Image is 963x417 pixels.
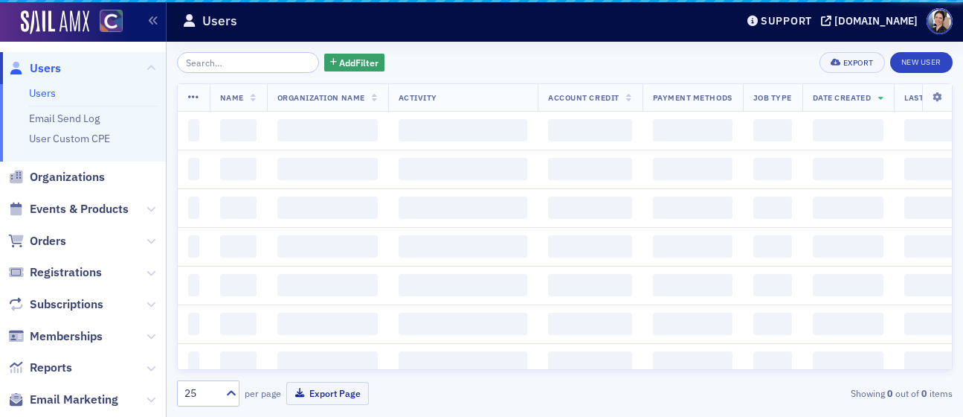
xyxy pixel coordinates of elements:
button: [DOMAIN_NAME] [821,16,923,26]
span: ‌ [548,274,631,296]
span: ‌ [653,235,732,258]
div: 25 [184,386,217,401]
strong: 0 [885,386,895,400]
span: ‌ [753,197,792,219]
span: Profile [927,8,953,34]
span: ‌ [753,158,792,180]
span: Events & Products [30,201,129,217]
a: Email Send Log [29,112,100,125]
a: Organizations [8,169,105,185]
span: ‌ [548,197,631,219]
span: ‌ [399,274,528,296]
span: ‌ [188,197,199,219]
span: ‌ [220,197,257,219]
span: ‌ [277,235,378,258]
span: ‌ [813,351,883,374]
span: Email Marketing [30,392,118,408]
span: ‌ [653,158,732,180]
span: ‌ [813,274,883,296]
span: ‌ [220,119,257,141]
span: ‌ [753,313,792,335]
a: User Custom CPE [29,132,110,145]
span: ‌ [220,158,257,180]
span: ‌ [188,119,199,141]
span: ‌ [277,119,378,141]
span: ‌ [548,119,631,141]
span: ‌ [653,274,732,296]
span: Activity [399,92,437,103]
strong: 0 [919,386,930,400]
div: Support [761,14,812,28]
span: ‌ [548,351,631,374]
span: ‌ [220,351,257,374]
span: Users [30,60,61,77]
span: ‌ [188,351,199,374]
span: ‌ [813,197,883,219]
a: Events & Products [8,201,129,217]
div: [DOMAIN_NAME] [834,14,918,28]
span: Name [220,92,244,103]
span: ‌ [653,313,732,335]
span: ‌ [277,274,378,296]
label: per page [245,386,281,400]
a: Users [29,86,56,100]
span: ‌ [277,313,378,335]
span: ‌ [220,235,257,258]
span: ‌ [548,235,631,258]
h1: Users [202,12,237,30]
span: ‌ [399,119,528,141]
span: Registrations [30,264,102,281]
span: ‌ [653,351,732,374]
span: Last Updated [904,92,962,103]
img: SailAMX [100,10,123,33]
span: ‌ [188,158,199,180]
span: ‌ [813,235,883,258]
a: View Homepage [89,10,123,35]
span: ‌ [399,313,528,335]
span: ‌ [813,158,883,180]
span: ‌ [548,158,631,180]
span: Add Filter [339,56,379,69]
div: Showing out of items [704,386,953,400]
a: Memberships [8,328,103,345]
span: Subscriptions [30,296,103,313]
button: Export [819,52,884,73]
span: Date Created [813,92,871,103]
span: ‌ [548,313,631,335]
span: ‌ [753,119,792,141]
span: ‌ [188,274,199,296]
a: Subscriptions [8,296,103,313]
span: ‌ [753,235,792,258]
span: ‌ [653,119,732,141]
span: ‌ [399,197,528,219]
span: Organization Name [277,92,365,103]
span: ‌ [753,351,792,374]
span: ‌ [813,313,883,335]
a: Reports [8,360,72,376]
img: SailAMX [21,10,89,34]
a: New User [890,52,953,73]
span: ‌ [277,197,378,219]
span: Account Credit [548,92,619,103]
a: Email Marketing [8,392,118,408]
span: ‌ [813,119,883,141]
a: Users [8,60,61,77]
div: Export [843,59,874,67]
span: ‌ [188,313,199,335]
span: Orders [30,233,66,249]
span: Organizations [30,169,105,185]
span: Memberships [30,328,103,345]
span: ‌ [277,158,378,180]
a: Orders [8,233,66,249]
span: Job Type [753,92,792,103]
span: ‌ [753,274,792,296]
span: ‌ [399,351,528,374]
span: ‌ [277,351,378,374]
span: ‌ [220,313,257,335]
button: AddFilter [324,54,385,72]
span: Reports [30,360,72,376]
span: Payment Methods [653,92,732,103]
a: Registrations [8,264,102,281]
span: ‌ [220,274,257,296]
